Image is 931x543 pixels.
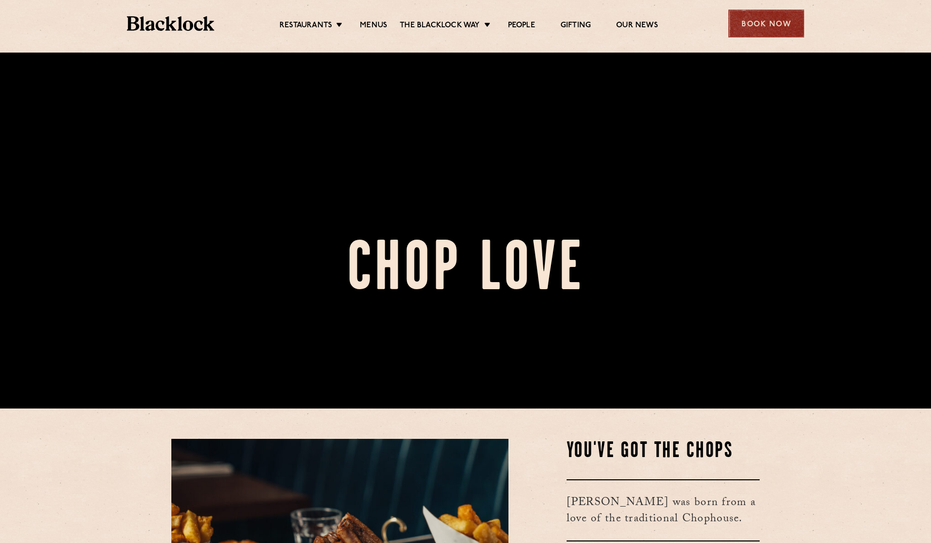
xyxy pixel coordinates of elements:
img: BL_Textured_Logo-footer-cropped.svg [127,16,214,31]
div: Book Now [728,10,804,37]
a: Restaurants [280,21,332,32]
a: People [508,21,535,32]
h3: [PERSON_NAME] was born from a love of the traditional Chophouse. [567,479,760,541]
a: Menus [360,21,387,32]
a: Gifting [561,21,591,32]
a: The Blacklock Way [400,21,480,32]
a: Our News [616,21,658,32]
h2: You've Got The Chops [567,439,760,464]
